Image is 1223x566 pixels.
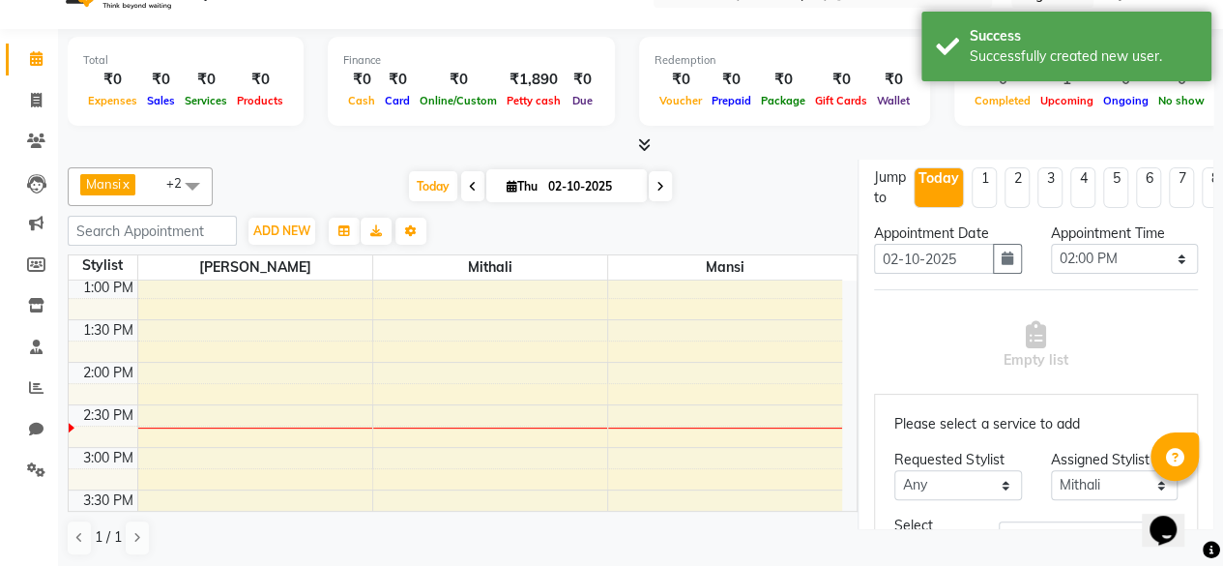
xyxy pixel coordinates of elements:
[343,94,380,107] span: Cash
[655,52,915,69] div: Redemption
[373,255,607,280] span: Mithali
[1035,94,1098,107] span: Upcoming
[566,69,599,91] div: ₹0
[502,94,566,107] span: Petty cash
[756,69,810,91] div: ₹0
[69,255,137,276] div: Stylist
[894,414,1178,434] p: Please select a service to add
[142,69,180,91] div: ₹0
[180,69,232,91] div: ₹0
[79,320,137,341] div: 1:30 PM
[1070,167,1095,208] li: 4
[142,94,180,107] span: Sales
[232,94,288,107] span: Products
[810,94,872,107] span: Gift Cards
[380,94,415,107] span: Card
[1098,94,1153,107] span: Ongoing
[79,491,137,511] div: 3:30 PM
[248,218,315,245] button: ADD NEW
[79,363,137,383] div: 2:00 PM
[95,527,122,548] span: 1 / 1
[542,172,639,201] input: 2025-10-02
[79,448,137,468] div: 3:00 PM
[874,244,993,274] input: yyyy-mm-dd
[874,167,906,208] div: Jump to
[415,69,502,91] div: ₹0
[970,46,1197,67] div: Successfully created new user.
[970,94,1035,107] span: Completed
[1037,167,1063,208] li: 3
[872,69,915,91] div: ₹0
[343,52,599,69] div: Finance
[1142,489,1204,547] iframe: chat widget
[874,223,1021,244] div: Appointment Date
[707,94,756,107] span: Prepaid
[79,278,137,298] div: 1:00 PM
[756,94,810,107] span: Package
[138,255,372,280] span: [PERSON_NAME]
[83,69,142,91] div: ₹0
[86,176,121,192] span: Mansi
[707,69,756,91] div: ₹0
[380,69,415,91] div: ₹0
[1169,167,1194,208] li: 7
[872,94,915,107] span: Wallet
[166,175,196,191] span: +2
[121,176,130,192] a: x
[608,255,843,280] span: Mansi
[880,516,984,556] div: Select Services
[810,69,872,91] div: ₹0
[180,94,232,107] span: Services
[894,450,1021,470] div: Requested Stylist
[1051,450,1178,470] div: Assigned Stylist
[972,167,997,208] li: 1
[502,69,566,91] div: ₹1,890
[1103,167,1128,208] li: 5
[83,94,142,107] span: Expenses
[1136,167,1161,208] li: 6
[655,69,707,91] div: ₹0
[415,94,502,107] span: Online/Custom
[83,52,288,69] div: Total
[655,94,707,107] span: Voucher
[999,521,1178,551] input: Search by service name
[253,223,310,238] span: ADD NEW
[1153,94,1209,107] span: No show
[343,69,380,91] div: ₹0
[502,179,542,194] span: Thu
[68,216,237,246] input: Search Appointment
[79,405,137,426] div: 2:30 PM
[568,94,597,107] span: Due
[970,26,1197,46] div: Success
[1004,321,1068,371] span: Empty list
[1051,223,1198,244] div: Appointment Time
[1005,167,1030,208] li: 2
[409,171,457,201] span: Today
[232,69,288,91] div: ₹0
[918,168,959,189] div: Today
